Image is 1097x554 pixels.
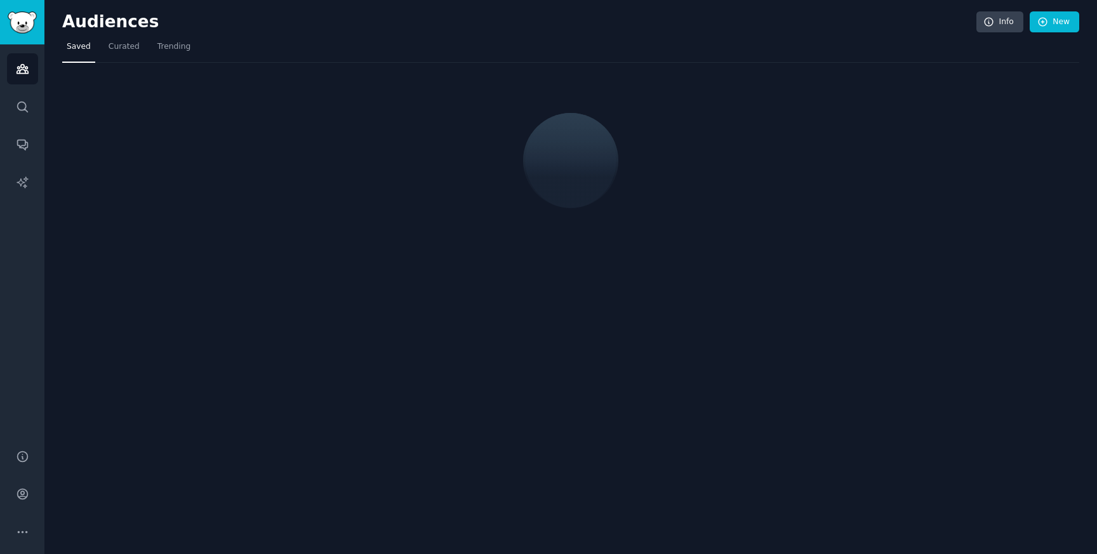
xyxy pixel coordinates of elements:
[62,37,95,63] a: Saved
[1030,11,1079,33] a: New
[104,37,144,63] a: Curated
[157,41,190,53] span: Trending
[153,37,195,63] a: Trending
[109,41,140,53] span: Curated
[8,11,37,34] img: GummySearch logo
[62,12,976,32] h2: Audiences
[976,11,1023,33] a: Info
[67,41,91,53] span: Saved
